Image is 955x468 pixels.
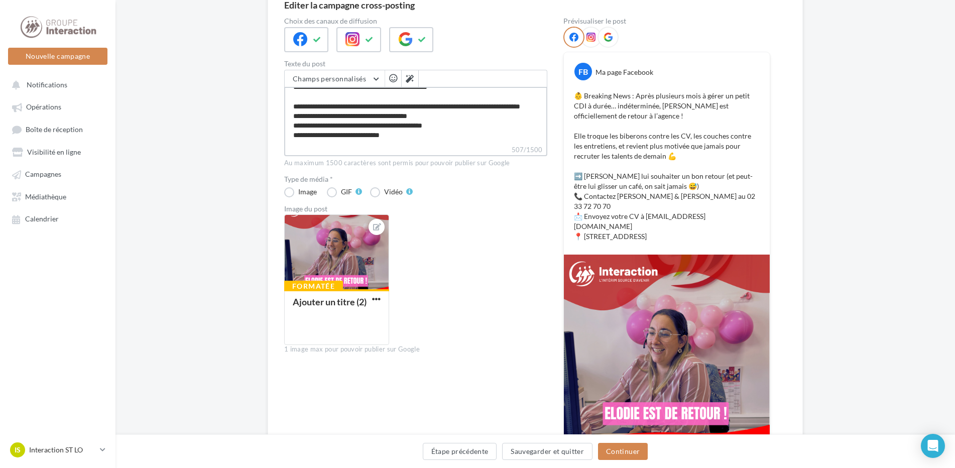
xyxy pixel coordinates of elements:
button: Nouvelle campagne [8,48,107,65]
div: 1 image max pour pouvoir publier sur Google [284,345,547,354]
p: Interaction ST LO [29,445,96,455]
span: Opérations [26,103,61,111]
div: Formatée [284,281,343,292]
button: Étape précédente [423,443,497,460]
div: Ajouter un titre (2) [293,296,367,307]
button: Notifications [6,75,105,93]
p: 👶 Breaking News : Après plusieurs mois à gérer un petit CDI à durée… indéterminée, [PERSON_NAME] ... [574,91,760,242]
span: IS [15,445,21,455]
div: Au maximum 1500 caractères sont permis pour pouvoir publier sur Google [284,159,547,168]
span: Boîte de réception [26,125,83,134]
div: Image du post [284,205,547,212]
a: Opérations [6,97,109,115]
div: Vidéo [384,188,403,195]
a: IS Interaction ST LO [8,440,107,459]
div: Editer la campagne cross-posting [284,1,415,10]
div: Open Intercom Messenger [921,434,945,458]
button: Continuer [598,443,648,460]
span: Campagnes [25,170,61,179]
span: Calendrier [25,215,59,223]
div: GIF [341,188,352,195]
a: Visibilité en ligne [6,143,109,161]
a: Boîte de réception [6,120,109,139]
span: Visibilité en ligne [27,148,81,156]
div: Prévisualiser le post [563,18,770,25]
button: Sauvegarder et quitter [502,443,592,460]
label: Texte du post [284,60,547,67]
span: Notifications [27,80,67,89]
label: Type de média * [284,176,547,183]
div: FB [574,63,592,80]
a: Médiathèque [6,187,109,205]
div: Image [298,188,317,195]
a: Campagnes [6,165,109,183]
button: Champs personnalisés [285,70,385,87]
a: Calendrier [6,209,109,227]
span: Médiathèque [25,192,66,201]
span: Champs personnalisés [293,74,366,83]
label: Choix des canaux de diffusion [284,18,547,25]
div: Ma page Facebook [595,67,653,77]
label: 507/1500 [284,145,547,156]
